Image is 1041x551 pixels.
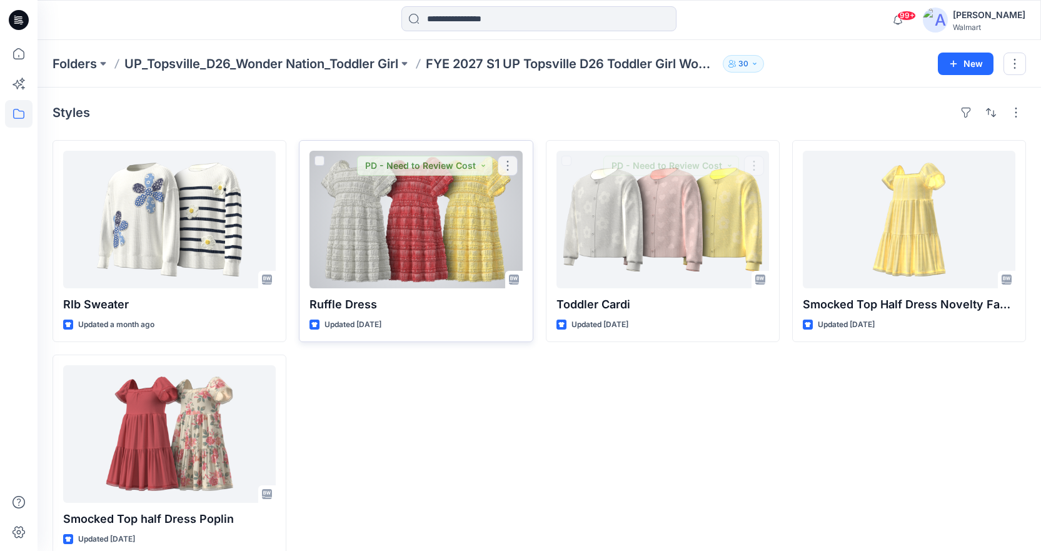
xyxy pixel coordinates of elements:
[938,53,993,75] button: New
[324,318,381,331] p: Updated [DATE]
[738,57,748,71] p: 30
[63,365,276,503] a: Smocked Top half Dress Poplin
[63,510,276,528] p: Smocked Top half Dress Poplin
[953,23,1025,32] div: Walmart
[63,151,276,288] a: RIb Sweater
[78,533,135,546] p: Updated [DATE]
[953,8,1025,23] div: [PERSON_NAME]
[571,318,628,331] p: Updated [DATE]
[53,105,90,120] h4: Styles
[818,318,875,331] p: Updated [DATE]
[897,11,916,21] span: 99+
[556,296,769,313] p: Toddler Cardi
[309,296,522,313] p: Ruffle Dress
[63,296,276,313] p: RIb Sweater
[556,151,769,288] a: Toddler Cardi
[53,55,97,73] a: Folders
[309,151,522,288] a: Ruffle Dress
[78,318,154,331] p: Updated a month ago
[803,151,1015,288] a: Smocked Top Half Dress Novelty Fabric
[124,55,398,73] a: UP_Topsville_D26_Wonder Nation_Toddler Girl
[426,55,718,73] p: FYE 2027 S1 UP Topsville D26 Toddler Girl Wonder Nation
[923,8,948,33] img: avatar
[803,296,1015,313] p: Smocked Top Half Dress Novelty Fabric
[723,55,764,73] button: 30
